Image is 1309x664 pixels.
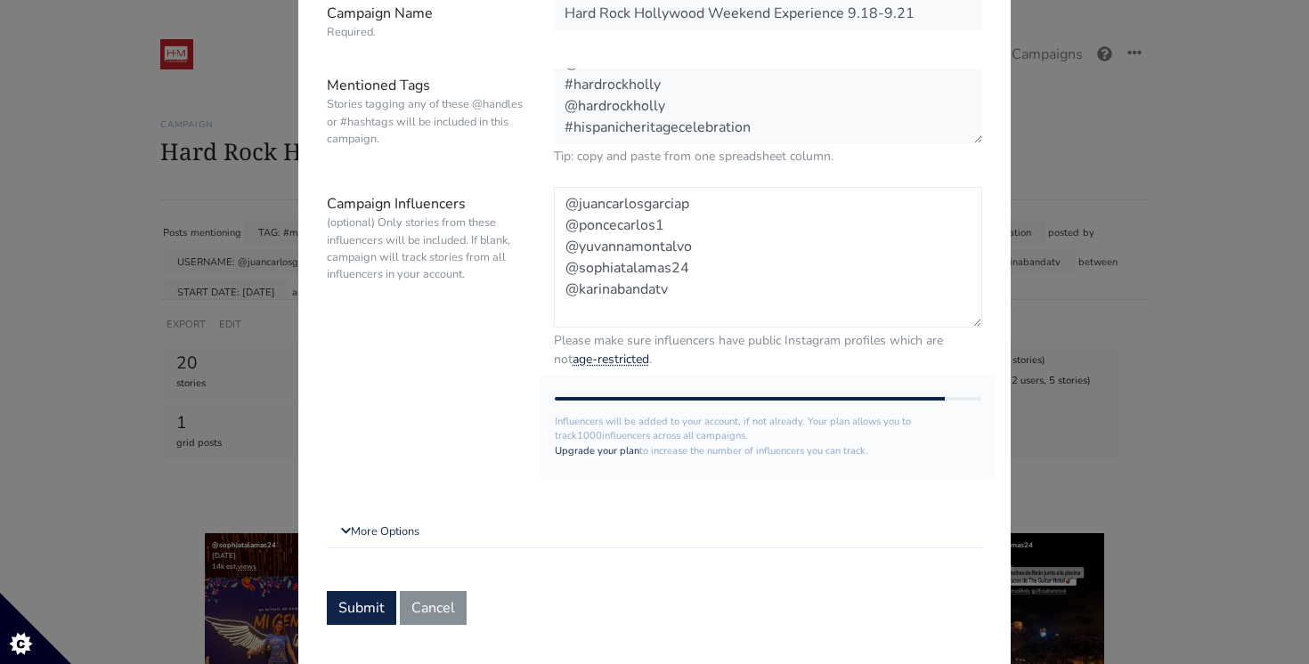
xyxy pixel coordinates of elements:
small: Please make sure influencers have public Instagram profiles which are not . [554,331,982,368]
button: Submit [327,591,396,625]
small: (optional) Only stories from these influencers will be included. If blank, campaign will track st... [327,215,527,283]
a: More Options [327,516,982,548]
a: age-restricted [573,351,649,368]
small: Stories tagging any of these @handles or #hashtags will be included in this campaign. [327,96,527,148]
textarea: @juancarlosgarciap @poncecarlos1 @yuvannamontalvo @sophiatalamas24 @karinabandatv [554,187,982,328]
textarea: #migentemyrhythmmyflavor @officialhardrock #hardrockholly @hardrockholly #hispanicheritagecelebra... [554,69,982,143]
p: to increase the number of influencers you can track. [555,444,981,459]
label: Mentioned Tags [313,69,541,166]
div: Influencers will be added to your account, if not already. Your plan allows you to track influenc... [541,376,996,481]
small: Required. [327,24,527,41]
a: Upgrade your plan [555,444,639,458]
button: Cancel [400,591,467,625]
small: Tip: copy and paste from one spreadsheet column. [554,147,982,166]
label: Campaign Influencers [313,187,541,368]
